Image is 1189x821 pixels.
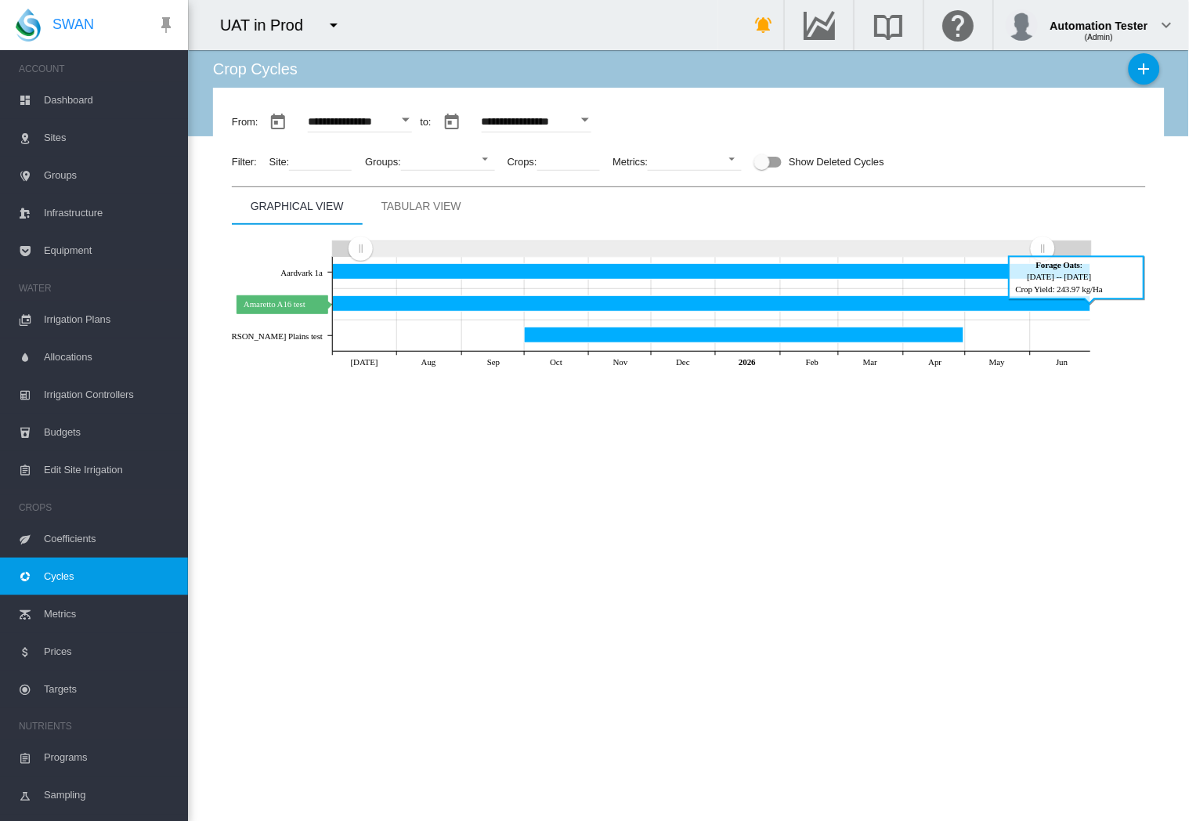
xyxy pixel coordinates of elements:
label: Groups: [365,155,401,169]
span: Allocations [44,338,175,376]
tspan: May [989,358,1005,367]
tspan: Jun [1057,358,1069,367]
span: Infrastructure [44,194,175,232]
tspan: Nov [613,358,628,367]
label: Site: [269,155,290,169]
div: Filter: [232,155,257,169]
tspan: Mar [863,358,877,367]
g: Zoom chart using cursor arrows [347,235,374,262]
span: Metrics [44,595,175,633]
tspan: Aardvark 1a [280,268,323,277]
span: (Admin) [1085,33,1113,42]
button: md-calendar [436,107,468,138]
md-icon: Go to the Data Hub [800,16,838,34]
span: Coefficients [44,520,175,558]
span: Sampling [44,777,175,815]
span: WATER [19,276,175,301]
label: Crops: [508,155,537,169]
md-icon: Search the knowledge base [870,16,908,34]
div: to: [420,115,431,129]
md-icon: icon-menu-down [324,16,343,34]
span: Groups [44,157,175,194]
div: Show Deleted Cycles [789,151,884,173]
span: Equipment [44,232,175,269]
label: Metrics: [613,155,649,169]
tspan: [DATE] [351,358,378,367]
span: SWAN [52,15,94,34]
button: icon-menu-down [318,9,349,41]
g: Anna Plains test Apr 30, 2026 [525,327,964,343]
span: Irrigation Controllers [44,376,175,414]
span: Edit Site Irrigation [44,451,175,489]
md-icon: icon-pin [157,16,175,34]
md-icon: Click here for help [940,16,978,34]
button: Open calendar [392,106,421,134]
span: Cycles [44,558,175,595]
tspan: 2026 [739,358,756,367]
button: Add New Cycles [1129,53,1160,85]
button: md-calendar [262,107,294,138]
tspan: Aug [421,358,436,367]
span: Dashboard [44,81,175,119]
md-switch: Show Deleted Cycles [754,150,884,174]
g: Amaretto A16 test Jun 30, 2026 [333,296,1091,312]
div: Tabular View [381,197,461,215]
md-icon: icon-bell-ring [754,16,773,34]
rect: Zoom chart using cursor arrows [360,241,1043,257]
span: ACCOUNT [19,56,175,81]
button: Open calendar [571,106,599,134]
div: UAT in Prod [220,14,317,36]
span: Programs [44,740,175,777]
tspan: [PERSON_NAME] Plains test [219,331,323,341]
span: CROPS [19,495,175,520]
tspan: Sep [487,358,501,367]
tspan: Apr [929,358,942,367]
tspan: Dec [677,358,691,367]
span: Prices [44,633,175,671]
span: Budgets [44,414,175,451]
tspan: Amaretto A16 test [261,300,323,309]
img: profile.jpg [1006,9,1038,41]
div: Graphical View [251,197,344,215]
span: Sites [44,119,175,157]
button: icon-bell-ring [748,9,779,41]
span: NUTRIENTS [19,714,175,740]
g: Aardvark 1a Jun 30, 2026 [333,264,1091,280]
tspan: Oct [550,358,562,367]
g: Zoom chart using cursor arrows [1029,235,1057,262]
md-icon: icon-chevron-down [1158,16,1176,34]
span: Irrigation Plans [44,301,175,338]
div: From: [232,115,258,129]
tspan: Feb [806,358,819,367]
span: Targets [44,671,175,708]
div: Crop Cycles [213,58,298,80]
div: Automation Tester [1050,12,1148,27]
md-icon: icon-plus [1135,60,1154,78]
img: SWAN-Landscape-Logo-Colour-drop.png [16,9,41,42]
